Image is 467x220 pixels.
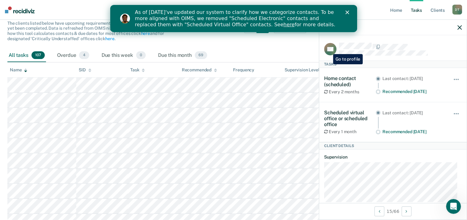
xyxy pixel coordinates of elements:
div: Name [10,67,27,73]
a: here [141,31,150,36]
div: Supervision Level [285,67,325,73]
div: SID [79,67,91,73]
a: here [105,36,114,41]
div: Due this month [157,49,208,62]
div: Frequency [233,67,254,73]
div: Recommended [DATE] [382,89,444,94]
span: 4 [79,51,89,59]
div: Last contact: [DATE] [382,76,444,81]
a: here [173,17,184,23]
button: Next Client [402,206,411,216]
div: 15 / 66 [319,203,467,219]
div: Client Details [319,142,467,150]
div: All tasks [7,49,46,62]
div: Scheduled virtual office or scheduled office [324,110,376,128]
div: Overdue [56,49,90,62]
div: Home contact (scheduled) [324,75,376,87]
div: Every 1 month [324,129,376,134]
div: Task [130,67,145,73]
span: 69 [195,51,207,59]
div: Close [235,6,241,9]
iframe: Intercom live chat [446,199,461,214]
div: Last contact: [DATE] [382,110,444,116]
div: Every 2 months [324,89,376,95]
div: D T [452,5,462,15]
div: Recommended [DATE] [382,129,444,134]
div: Recommended [182,67,217,73]
button: Previous Client [374,206,384,216]
span: 0 [136,51,146,59]
span: The clients listed below have upcoming requirements due this month that have not yet been complet... [7,21,170,41]
div: Tasks [319,61,467,68]
img: Recidiviz [5,6,35,13]
dt: Supervision [324,154,462,160]
div: Due this week [100,49,147,62]
span: 107 [31,51,45,59]
iframe: Intercom live chat banner [110,5,357,32]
